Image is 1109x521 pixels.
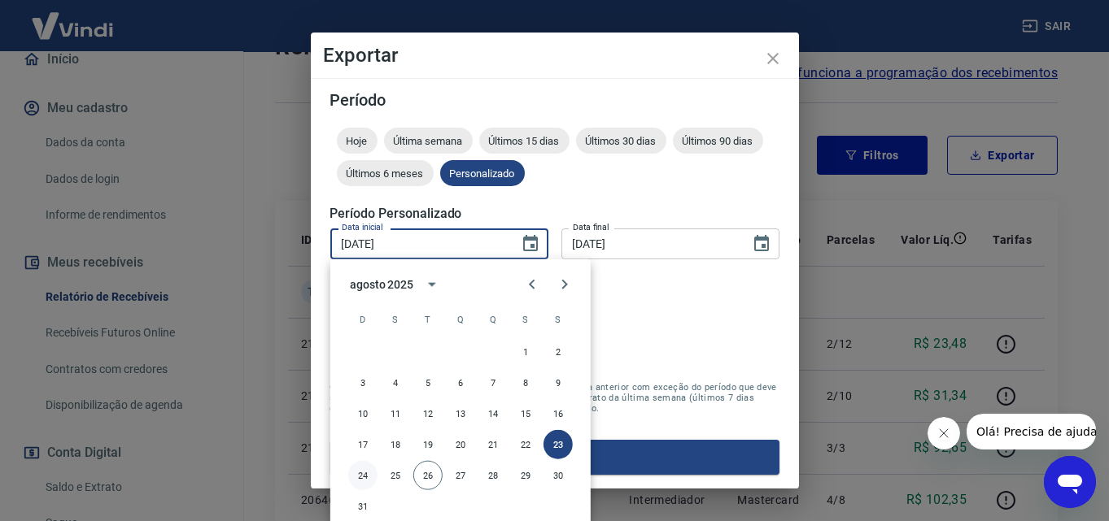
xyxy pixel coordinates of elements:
[324,46,786,65] h4: Exportar
[440,167,525,180] span: Personalizado
[478,303,508,336] span: quinta-feira
[544,399,573,428] button: 16
[511,461,540,490] button: 29
[544,337,573,367] button: 2
[342,221,383,233] label: Data inicial
[573,221,609,233] label: Data final
[446,399,475,428] button: 13
[418,271,446,298] button: calendar view is open, switch to year view
[413,303,443,336] span: terça-feira
[478,368,508,397] button: 7
[348,492,378,521] button: 31
[10,11,137,24] span: Olá! Precisa de ajuda?
[381,368,410,397] button: 4
[337,135,378,147] span: Hoje
[561,228,739,258] input: DD/MM/YYYY
[511,303,540,336] span: sexta-feira
[673,128,763,154] div: Últimos 90 dias
[514,228,547,260] button: Choose date, selected date is 23 de ago de 2025
[544,368,573,397] button: 9
[384,128,473,154] div: Última semana
[1044,456,1096,508] iframe: Botão para abrir a janela de mensagens
[511,399,540,428] button: 15
[381,303,410,336] span: segunda-feira
[413,399,443,428] button: 12
[348,303,378,336] span: domingo
[350,276,413,293] div: agosto 2025
[384,135,473,147] span: Última semana
[673,135,763,147] span: Últimos 90 dias
[413,430,443,459] button: 19
[330,92,779,108] h5: Período
[576,128,666,154] div: Últimos 30 dias
[446,368,475,397] button: 6
[381,399,410,428] button: 11
[548,268,581,301] button: Next month
[348,461,378,490] button: 24
[413,368,443,397] button: 5
[479,128,570,154] div: Últimos 15 dias
[576,135,666,147] span: Últimos 30 dias
[928,417,960,449] iframe: Fechar mensagem
[440,160,525,186] div: Personalizado
[544,461,573,490] button: 30
[479,135,570,147] span: Últimos 15 dias
[745,228,778,260] button: Choose date, selected date is 23 de ago de 2025
[446,430,475,459] button: 20
[967,414,1096,449] iframe: Mensagem da empresa
[381,461,410,490] button: 25
[413,461,443,490] button: 26
[330,228,508,258] input: DD/MM/YYYY
[337,128,378,154] div: Hoje
[511,337,540,367] button: 1
[511,430,540,459] button: 22
[337,160,434,186] div: Últimos 6 meses
[478,399,508,428] button: 14
[544,430,573,459] button: 23
[446,461,475,490] button: 27
[516,268,548,301] button: Previous month
[381,430,410,459] button: 18
[478,430,508,459] button: 21
[348,399,378,428] button: 10
[348,368,378,397] button: 3
[337,167,434,180] span: Últimos 6 meses
[478,461,508,490] button: 28
[446,303,475,336] span: quarta-feira
[330,206,779,222] h5: Período Personalizado
[511,368,540,397] button: 8
[753,39,792,78] button: close
[348,430,378,459] button: 17
[544,303,573,336] span: sábado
